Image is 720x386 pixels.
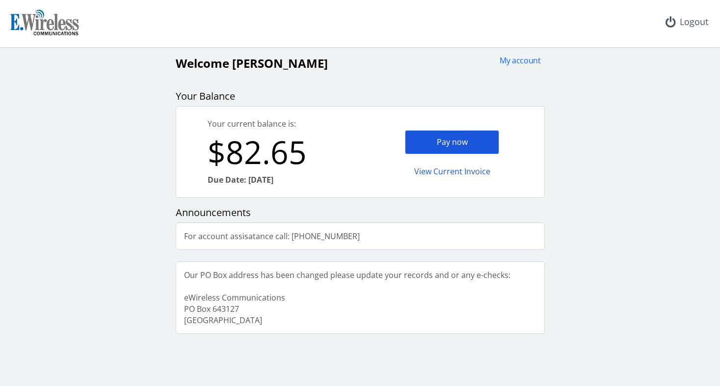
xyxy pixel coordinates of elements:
[176,89,235,103] span: Your Balance
[176,55,229,71] span: Welcome
[405,130,499,154] div: Pay now
[176,262,518,333] div: Our PO Box address has been changed please update your records and or any e-checks: eWireless Com...
[494,55,541,66] div: My account
[208,130,360,174] div: $82.65
[208,118,360,130] div: Your current balance is:
[176,223,368,250] div: For account assisatance call: [PHONE_NUMBER]
[232,55,328,71] span: [PERSON_NAME]
[208,174,360,186] div: Due Date: [DATE]
[176,206,251,219] span: Announcements
[405,160,499,183] div: View Current Invoice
